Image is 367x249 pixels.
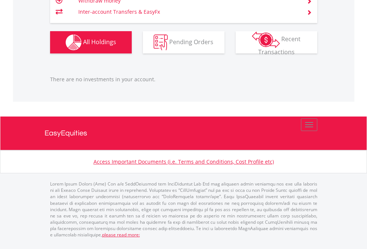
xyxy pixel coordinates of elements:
[66,35,82,50] img: holdings-wht.png
[252,32,280,48] img: transactions-zar-wht.png
[50,76,317,83] p: There are no investments in your account.
[94,158,274,165] a: Access Important Documents (i.e. Terms and Conditions, Cost Profile etc)
[78,6,298,17] td: Inter-account Transfers & EasyFx
[143,31,225,53] button: Pending Orders
[169,37,213,46] span: Pending Orders
[45,117,323,150] a: EasyEquities
[102,232,140,238] a: please read more:
[50,31,132,53] button: All Holdings
[83,37,116,46] span: All Holdings
[154,35,168,50] img: pending_instructions-wht.png
[50,181,317,238] p: Lorem Ipsum Dolors (Ame) Con a/e SeddOeiusmod tem InciDiduntut Lab Etd mag aliquaen admin veniamq...
[236,31,317,53] button: Recent Transactions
